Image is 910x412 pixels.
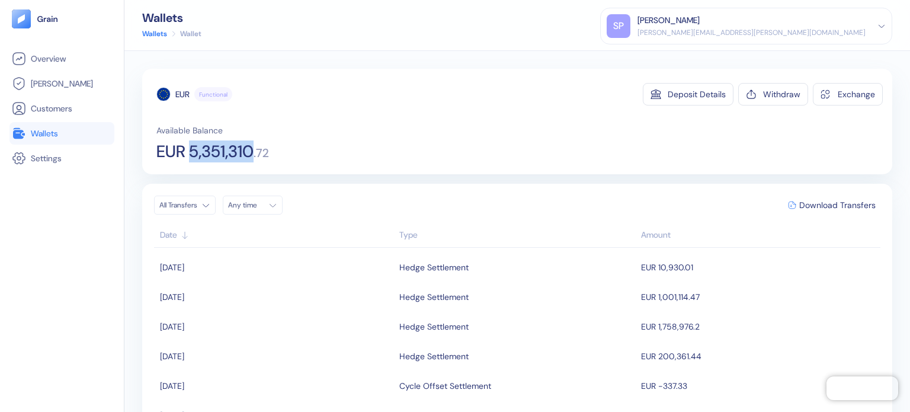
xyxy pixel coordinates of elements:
[160,292,184,302] span: [DATE]
[399,346,469,366] div: Hedge Settlement
[641,321,700,332] span: EUR 1,758,976.2
[31,152,62,164] span: Settings
[399,376,491,396] div: Cycle Offset Settlement
[12,101,112,116] a: Customers
[641,262,693,273] span: EUR 10,930.01
[826,376,898,400] iframe: Chatra live chat
[31,103,72,114] span: Customers
[228,200,264,210] div: Any time
[37,15,59,23] img: logo
[607,14,630,38] div: SP
[813,83,883,106] button: Exchange
[160,262,184,273] span: [DATE]
[12,52,112,66] a: Overview
[12,9,31,28] img: logo-tablet-V2.svg
[399,257,469,277] div: Hedge Settlement
[641,381,687,391] span: EUR -337.33
[160,351,184,362] span: [DATE]
[199,90,227,99] span: Functional
[156,143,254,160] span: EUR 5,351,310
[668,90,726,98] div: Deposit Details
[637,14,700,27] div: [PERSON_NAME]
[399,317,469,337] div: Hedge Settlement
[175,88,190,100] div: EUR
[142,28,167,39] a: Wallets
[641,351,701,362] span: EUR 200,361.44
[799,201,876,209] span: Download Transfers
[637,27,866,38] div: [PERSON_NAME][EMAIL_ADDRESS][PERSON_NAME][DOMAIN_NAME]
[399,287,469,307] div: Hedge Settlement
[12,126,112,140] a: Wallets
[783,196,880,214] button: Download Transfers
[399,229,636,241] div: Sort ascending
[838,90,875,98] div: Exchange
[156,124,223,136] span: Available Balance
[643,83,733,106] button: Deposit Details
[160,229,393,241] div: Sort ascending
[641,292,700,302] span: EUR 1,001,114.47
[31,127,58,139] span: Wallets
[738,83,808,106] button: Withdraw
[641,229,874,241] div: Sort descending
[160,321,184,332] span: [DATE]
[12,76,112,91] a: [PERSON_NAME]
[223,196,283,215] button: Any time
[31,53,66,65] span: Overview
[160,381,184,391] span: [DATE]
[142,12,201,24] div: Wallets
[31,78,93,90] span: [PERSON_NAME]
[763,90,800,98] div: Withdraw
[254,147,269,159] span: . 72
[12,151,112,165] a: Settings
